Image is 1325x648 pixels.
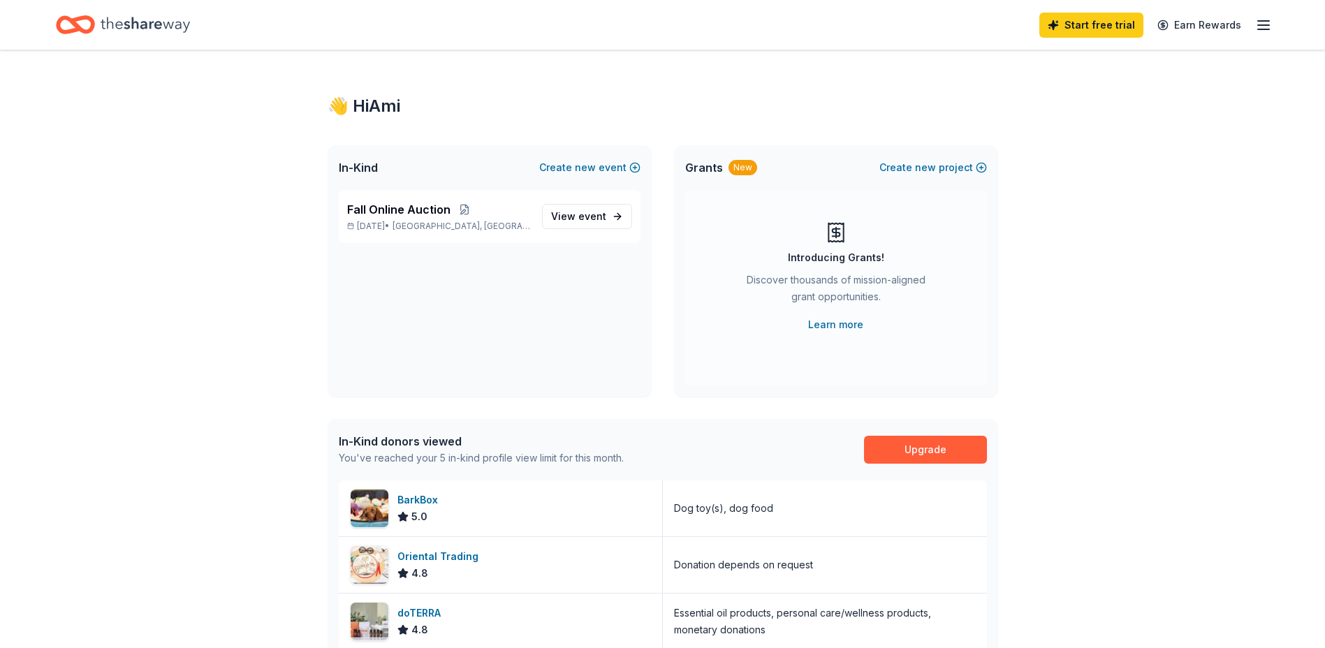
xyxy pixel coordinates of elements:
span: event [578,210,606,222]
div: Dog toy(s), dog food [674,500,773,517]
p: [DATE] • [347,221,531,232]
div: New [729,160,757,175]
div: In-Kind donors viewed [339,433,624,450]
div: Essential oil products, personal care/wellness products, monetary donations [674,605,976,638]
a: Learn more [808,316,863,333]
div: doTERRA [397,605,446,621]
span: 4.8 [411,621,428,638]
div: Introducing Grants! [788,249,884,266]
a: Start free trial [1039,13,1143,38]
span: Fall Online Auction [347,201,451,218]
a: Home [56,8,190,41]
div: 👋 Hi Ami [328,95,998,117]
img: Image for BarkBox [351,489,388,527]
span: Grants [685,159,723,176]
div: BarkBox [397,492,444,508]
img: Image for Oriental Trading [351,546,388,584]
a: View event [542,204,632,229]
img: Image for doTERRA [351,603,388,640]
div: You've reached your 5 in-kind profile view limit for this month. [339,450,624,466]
div: Discover thousands of mission-aligned grant opportunities. [741,272,931,311]
span: [GEOGRAPHIC_DATA], [GEOGRAPHIC_DATA] [393,221,530,232]
button: Createnewevent [539,159,640,176]
span: View [551,208,606,225]
span: In-Kind [339,159,378,176]
span: 5.0 [411,508,427,525]
div: Oriental Trading [397,548,484,565]
span: new [575,159,596,176]
a: Upgrade [864,436,987,464]
div: Donation depends on request [674,557,813,573]
a: Earn Rewards [1149,13,1250,38]
span: new [915,159,936,176]
span: 4.8 [411,565,428,582]
button: Createnewproject [879,159,987,176]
